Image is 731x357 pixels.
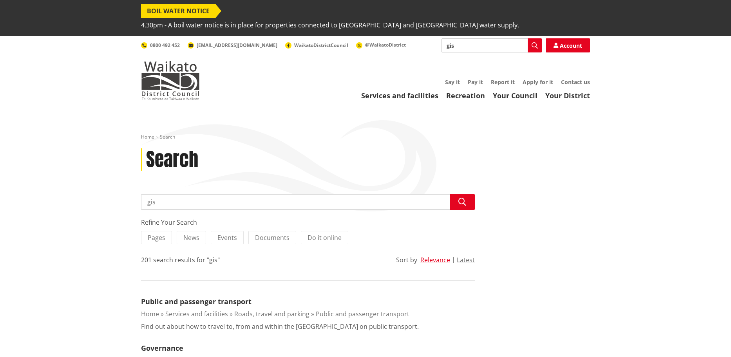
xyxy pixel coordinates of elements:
[396,255,417,265] div: Sort by
[141,194,475,210] input: Search input
[523,78,553,86] a: Apply for it
[491,78,515,86] a: Report it
[183,233,199,242] span: News
[141,134,590,141] nav: breadcrumb
[146,148,198,171] h1: Search
[141,310,159,318] a: Home
[141,322,419,331] p: Find out about how to travel to, from and within the [GEOGRAPHIC_DATA] on public transport.
[441,38,542,52] input: Search input
[141,343,183,353] a: Governance
[160,133,175,140] span: Search
[141,18,519,32] span: 4.30pm - A boil water notice is in place for properties connected to [GEOGRAPHIC_DATA] and [GEOGR...
[365,41,406,48] span: @WaikatoDistrict
[285,42,348,49] a: WaikatoDistrictCouncil
[148,233,165,242] span: Pages
[141,42,180,49] a: 0800 492 452
[141,255,220,265] div: 201 search results for "gis"
[255,233,290,242] span: Documents
[457,256,475,263] button: Latest
[141,297,252,306] a: Public and passenger transport
[561,78,590,86] a: Contact us
[188,42,277,49] a: [EMAIL_ADDRESS][DOMAIN_NAME]
[546,38,590,52] a: Account
[361,91,438,100] a: Services and facilities
[217,233,237,242] span: Events
[445,78,460,86] a: Say it
[197,42,277,49] span: [EMAIL_ADDRESS][DOMAIN_NAME]
[468,78,483,86] a: Pay it
[141,133,154,140] a: Home
[446,91,485,100] a: Recreation
[356,41,406,48] a: @WaikatoDistrict
[141,4,215,18] span: BOIL WATER NOTICE
[545,91,590,100] a: Your District
[141,61,200,100] img: Waikato District Council - Te Kaunihera aa Takiwaa o Waikato
[420,256,450,263] button: Relevance
[294,42,348,49] span: WaikatoDistrictCouncil
[165,310,228,318] a: Services and facilities
[316,310,409,318] a: Public and passenger transport
[493,91,537,100] a: Your Council
[234,310,309,318] a: Roads, travel and parking
[141,218,475,227] div: Refine Your Search
[308,233,342,242] span: Do it online
[150,42,180,49] span: 0800 492 452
